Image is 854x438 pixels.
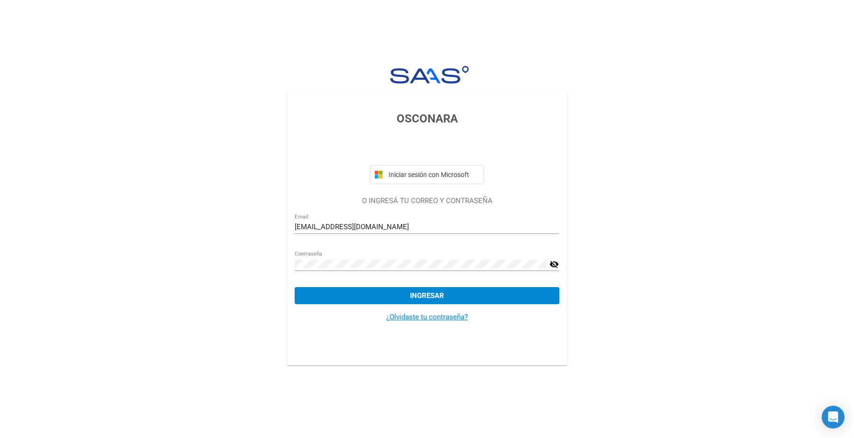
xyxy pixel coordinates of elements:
[549,259,559,270] mat-icon: visibility_off
[822,406,845,429] div: Open Intercom Messenger
[365,138,489,158] iframe: Botón de Acceder con Google
[410,291,444,300] span: Ingresar
[370,165,484,184] button: Iniciar sesión con Microsoft
[295,287,559,304] button: Ingresar
[386,313,468,321] a: ¿Olvidaste tu contraseña?
[295,196,559,206] p: O INGRESÁ TU CORREO Y CONTRASEÑA
[387,171,480,178] span: Iniciar sesión con Microsoft
[295,110,559,127] h3: OSCONARA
